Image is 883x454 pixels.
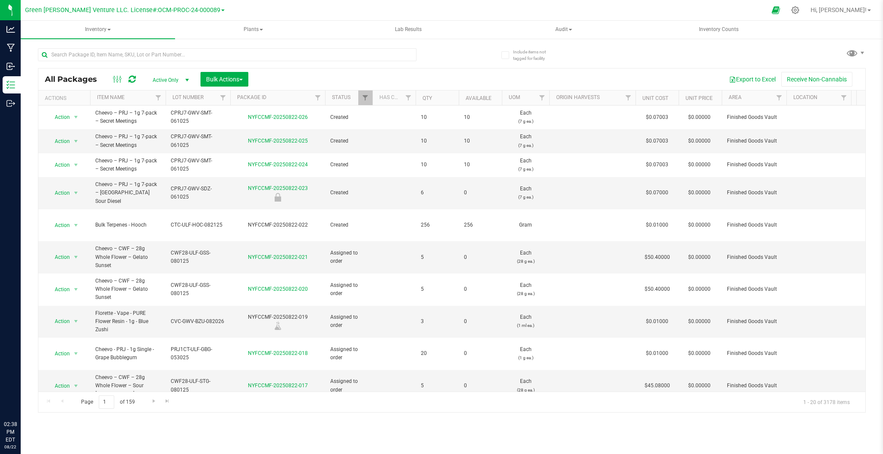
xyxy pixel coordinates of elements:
[25,384,36,394] iframe: Resource center unread badge
[401,90,416,105] a: Filter
[71,251,81,263] span: select
[248,138,308,144] a: NYFCCMF-20250822-025
[330,313,367,330] span: Assigned to order
[237,94,266,100] a: Package ID
[95,157,160,173] span: Cheevo – PRJ – 1g 7-pack – Secret Meetings
[171,133,225,149] span: CPRJ7-GWV-SMT-061025
[95,373,160,398] span: Cheevo – CWF – 28g Whole Flower – Sour [PERSON_NAME]
[25,6,220,14] span: Green [PERSON_NAME] Venture LLC. License#:OCM-PROC-24-000089
[507,377,544,394] span: Each
[464,349,497,358] span: 0
[171,377,225,394] span: CWF28-ULF-STG-080125
[248,382,308,389] a: NYFCCMF-20250822-017
[330,161,367,169] span: Created
[171,221,225,229] span: CTC-ULF-HOC-082125
[642,95,668,101] a: Unit Cost
[507,157,544,173] span: Each
[216,90,230,105] a: Filter
[71,111,81,123] span: select
[507,313,544,330] span: Each
[171,317,225,326] span: CVC-GWV-BZU-082026
[684,135,715,147] span: $0.00000
[772,90,786,105] a: Filter
[6,99,15,108] inline-svg: Outbound
[507,185,544,201] span: Each
[99,395,114,409] input: 1
[421,285,454,293] span: 5
[248,162,308,168] a: NYFCCMF-20250822-024
[47,159,70,171] span: Action
[684,187,715,199] span: $0.00000
[636,106,679,129] td: $0.07003
[781,72,852,87] button: Receive Non-Cannabis
[464,253,497,261] span: 0
[421,317,454,326] span: 3
[727,349,781,358] span: Finished Goods Vault
[95,245,160,270] span: Cheevo – CWF – 28g Whole Flower – Gelato Sunset
[729,94,742,100] a: Area
[507,321,544,330] p: (1 ml ea.)
[171,185,225,201] span: CPRJ7-GWV-SDZ-061025
[464,137,497,145] span: 10
[636,306,679,338] td: $0.01000
[464,382,497,390] span: 0
[47,315,70,327] span: Action
[97,94,125,100] a: Item Name
[74,395,142,409] span: Page of 159
[4,444,17,450] p: 08/22
[636,338,679,370] td: $0.01000
[47,219,70,231] span: Action
[383,26,433,33] span: Lab Results
[248,254,308,260] a: NYFCCMF-20250822-021
[71,283,81,295] span: select
[229,221,326,229] div: NYFCCMF-20250822-022
[464,285,497,293] span: 0
[684,283,715,295] span: $0.00000
[45,75,106,84] span: All Packages
[509,94,520,100] a: UOM
[248,185,308,191] a: NYFCCMF-20250822-023
[4,420,17,444] p: 02:38 PM EDT
[200,72,248,87] button: Bulk Actions
[837,90,851,105] a: Filter
[6,25,15,34] inline-svg: Analytics
[684,379,715,392] span: $0.00000
[636,129,679,153] td: $0.07003
[421,253,454,261] span: 5
[330,249,367,265] span: Assigned to order
[507,221,544,229] span: Gram
[684,347,715,360] span: $0.00000
[95,221,160,229] span: Bulk Terpenes - Hooch
[6,62,15,71] inline-svg: Inbound
[507,386,544,394] p: (28 g ea.)
[727,189,781,197] span: Finished Goods Vault
[147,395,160,407] a: Go to the next page
[464,113,497,121] span: 10
[95,309,160,334] span: Florette - Vape - PURE Flower Resin - 1g - Blue Zushi
[47,251,70,263] span: Action
[636,274,679,306] td: $50.40000
[421,349,454,358] span: 20
[38,48,416,61] input: Search Package ID, Item Name, SKU, Lot or Part Number...
[421,113,454,121] span: 10
[507,141,544,149] p: (7 g ea.)
[507,109,544,125] span: Each
[556,94,600,100] a: Origin Harvests
[95,277,160,302] span: Cheevo – CWF – 28g Whole Flower – Gelato Sunset
[507,289,544,298] p: (28 g ea.)
[687,26,750,33] span: Inventory Counts
[796,395,857,408] span: 1 - 20 of 3178 items
[464,317,497,326] span: 0
[727,221,781,229] span: Finished Goods Vault
[621,90,636,105] a: Filter
[229,193,326,202] div: Retain Sample
[535,90,549,105] a: Filter
[507,345,544,362] span: Each
[332,94,351,100] a: Status
[6,44,15,52] inline-svg: Manufacturing
[642,21,796,39] a: Inventory Counts
[507,165,544,173] p: (7 g ea.)
[248,114,308,120] a: NYFCCMF-20250822-026
[45,95,87,101] div: Actions
[161,395,174,407] a: Go to the last page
